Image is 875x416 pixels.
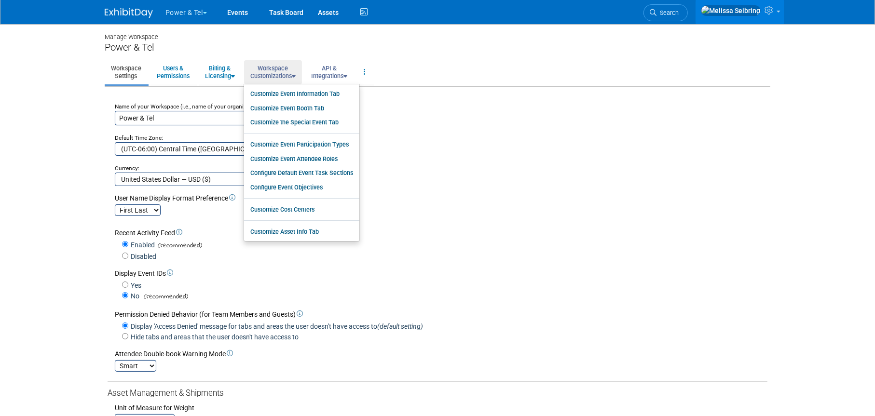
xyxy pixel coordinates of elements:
a: Customize Cost Centers [244,202,359,217]
div: Recent Activity Feed [115,228,767,238]
span: (recommended) [141,292,188,302]
a: Search [643,4,688,21]
span: (recommended) [155,241,202,251]
label: Hide tabs and areas that the user doesn't have access to [128,332,299,342]
label: No [128,291,139,301]
a: Customize the Special Event Tab [244,115,359,130]
a: Customize Event Information Tab [244,87,359,101]
label: Yes [128,281,141,290]
div: Power & Tel [105,41,770,54]
label: Display 'Access Denied' message for tabs and areas the user doesn't have access to [128,322,423,331]
img: ExhibitDay [105,8,153,18]
img: Melissa Seibring [701,5,761,16]
a: WorkspaceSettings [105,60,148,84]
a: Customize Asset Info Tab [244,225,359,239]
input: Name of your organization [115,111,332,125]
a: Customize Event Booth Tab [244,101,359,116]
div: Attendee Double-book Warning Mode [115,349,767,359]
div: User Name Display Format Preference [115,193,767,203]
a: Billing &Licensing [199,60,241,84]
label: Disabled [128,252,156,261]
a: WorkspaceCustomizations [244,60,302,84]
a: Configure Event Objectives [244,180,359,195]
a: API &Integrations [305,60,354,84]
div: Unit of Measure for Weight [115,403,767,413]
div: Asset Management & Shipments [108,388,767,399]
small: Currency: [115,165,139,172]
a: Customize Event Attendee Roles [244,152,359,166]
i: (default setting) [377,322,423,330]
a: Configure Default Event Task Sections [244,166,359,180]
span: Search [656,9,679,16]
label: Enabled [128,240,155,250]
small: Default Time Zone: [115,134,163,141]
div: Display Event IDs [115,268,767,278]
a: Customize Event Participation Types [244,137,359,152]
div: Permission Denied Behavior (for Team Members and Guests) [115,309,767,319]
small: Name of your Workspace (i.e., name of your organization or your division): [115,103,304,110]
div: Manage Workspace [105,24,770,41]
a: Users &Permissions [150,60,196,84]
